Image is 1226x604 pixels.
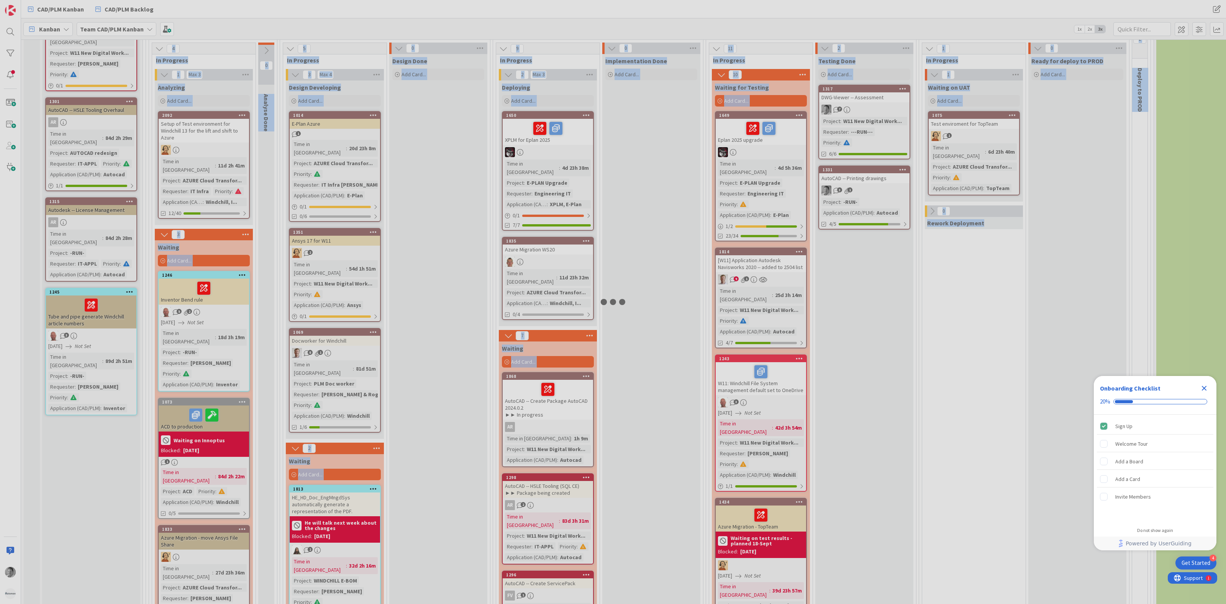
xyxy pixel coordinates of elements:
div: Get Started [1182,559,1210,567]
div: Invite Members [1115,492,1151,501]
div: Invite Members is incomplete. [1097,488,1213,505]
div: Welcome Tour is incomplete. [1097,435,1213,452]
div: 20% [1100,398,1110,405]
div: Do not show again [1137,527,1173,533]
span: Powered by UserGuiding [1126,539,1192,548]
div: Sign Up [1115,422,1133,431]
div: 4 [1210,555,1216,561]
div: 1 [40,3,42,9]
div: Welcome Tour [1115,439,1148,448]
div: Checklist Container [1094,376,1216,550]
div: Onboarding Checklist [1100,384,1160,393]
a: Powered by UserGuiding [1098,537,1213,550]
div: Close Checklist [1198,382,1210,394]
div: Add a Board [1115,457,1143,466]
div: Footer [1094,537,1216,550]
span: Support [16,1,35,10]
div: Sign Up is complete. [1097,418,1213,435]
div: Add a Card [1115,474,1140,484]
div: Open Get Started checklist, remaining modules: 4 [1175,556,1216,570]
div: Checklist progress: 20% [1100,398,1210,405]
div: Add a Card is incomplete. [1097,471,1213,487]
div: Checklist items [1094,415,1216,522]
div: Add a Board is incomplete. [1097,453,1213,470]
